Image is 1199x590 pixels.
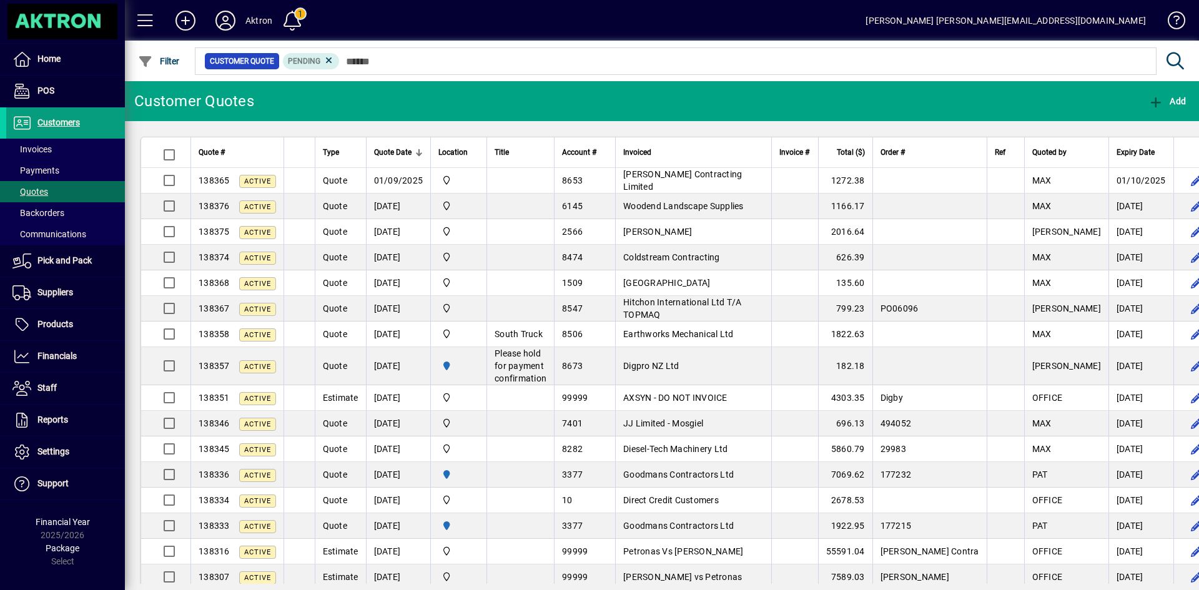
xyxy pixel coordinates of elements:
[366,436,431,462] td: [DATE]
[1108,219,1173,245] td: [DATE]
[37,255,92,265] span: Pick and Pack
[244,497,271,505] span: Active
[623,227,692,237] span: [PERSON_NAME]
[199,495,230,505] span: 138334
[323,175,347,185] span: Quote
[1108,462,1173,488] td: [DATE]
[323,329,347,339] span: Quote
[323,470,347,479] span: Quote
[1032,470,1048,479] span: PAT
[438,327,479,341] span: Central
[1117,145,1155,159] span: Expiry Date
[438,199,479,213] span: Central
[562,145,596,159] span: Account #
[366,194,431,219] td: [DATE]
[6,139,125,160] a: Invoices
[244,203,271,211] span: Active
[323,227,347,237] span: Quote
[438,302,479,315] span: Central
[562,145,608,159] div: Account #
[199,546,230,556] span: 138316
[623,169,742,192] span: [PERSON_NAME] Contracting Limited
[323,546,358,556] span: Estimate
[495,329,543,339] span: South Truck
[244,548,271,556] span: Active
[6,245,125,277] a: Pick and Pack
[12,144,52,154] span: Invoices
[199,175,230,185] span: 138365
[562,227,583,237] span: 2566
[818,245,872,270] td: 626.39
[199,145,225,159] span: Quote #
[562,495,573,505] span: 10
[1032,145,1101,159] div: Quoted by
[6,181,125,202] a: Quotes
[12,208,64,218] span: Backorders
[1032,227,1101,237] span: [PERSON_NAME]
[244,280,271,288] span: Active
[881,303,919,313] span: PO06096
[1158,2,1183,43] a: Knowledge Base
[562,252,583,262] span: 8474
[199,470,230,479] span: 138336
[881,145,979,159] div: Order #
[6,202,125,224] a: Backorders
[881,546,979,556] span: [PERSON_NAME] Contra
[623,444,728,454] span: Diesel-Tech Machinery Ltd
[623,145,651,159] span: Invoiced
[1032,175,1052,185] span: MAX
[1108,322,1173,347] td: [DATE]
[6,373,125,404] a: Staff
[46,543,79,553] span: Package
[562,418,583,428] span: 7401
[1145,90,1189,112] button: Add
[1032,546,1063,556] span: OFFICE
[818,436,872,462] td: 5860.79
[199,444,230,454] span: 138345
[244,420,271,428] span: Active
[623,361,679,371] span: Digpro NZ Ltd
[1108,539,1173,564] td: [DATE]
[37,383,57,393] span: Staff
[199,145,276,159] div: Quote #
[205,9,245,32] button: Profile
[245,11,272,31] div: Aktron
[562,546,588,556] span: 99999
[6,160,125,181] a: Payments
[881,418,912,428] span: 494052
[244,523,271,531] span: Active
[37,117,80,127] span: Customers
[366,168,431,194] td: 01/09/2025
[1148,96,1186,106] span: Add
[1032,418,1052,428] span: MAX
[210,55,274,67] span: Customer Quote
[1032,303,1101,313] span: [PERSON_NAME]
[623,418,703,428] span: JJ Limited - Mosgiel
[623,329,733,339] span: Earthworks Mechanical Ltd
[1108,194,1173,219] td: [DATE]
[366,462,431,488] td: [DATE]
[37,478,69,488] span: Support
[6,309,125,340] a: Products
[438,174,479,187] span: Central
[199,329,230,339] span: 138358
[199,572,230,582] span: 138307
[818,385,872,411] td: 4303.35
[1117,145,1166,159] div: Expiry Date
[995,145,1017,159] div: Ref
[199,278,230,288] span: 138368
[1108,296,1173,322] td: [DATE]
[881,521,912,531] span: 177215
[366,564,431,590] td: [DATE]
[37,287,73,297] span: Suppliers
[623,572,742,582] span: [PERSON_NAME] vs Petronas
[623,278,710,288] span: [GEOGRAPHIC_DATA]
[1032,278,1052,288] span: MAX
[438,276,479,290] span: Central
[244,331,271,339] span: Active
[1108,245,1173,270] td: [DATE]
[199,227,230,237] span: 138375
[323,252,347,262] span: Quote
[881,393,903,403] span: Digby
[495,145,509,159] span: Title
